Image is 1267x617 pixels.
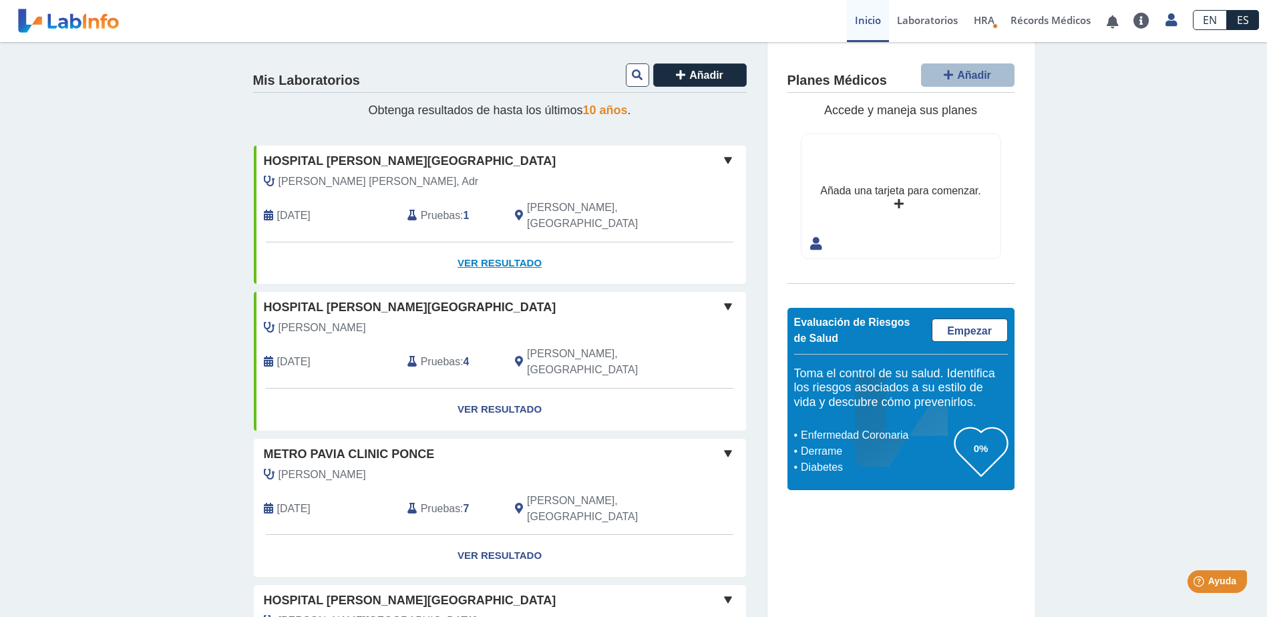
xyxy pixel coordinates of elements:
[957,69,991,81] span: Añadir
[421,501,460,517] span: Pruebas
[279,320,366,336] span: Santiago, Alejandra
[277,208,311,224] span: 2024-09-18
[1148,565,1252,602] iframe: Help widget launcher
[264,298,556,317] span: Hospital [PERSON_NAME][GEOGRAPHIC_DATA]
[932,319,1008,342] a: Empezar
[254,389,746,431] a: Ver Resultado
[264,152,556,170] span: Hospital [PERSON_NAME][GEOGRAPHIC_DATA]
[797,443,954,459] li: Derrame
[464,356,470,367] b: 4
[254,535,746,577] a: Ver Resultado
[954,440,1008,457] h3: 0%
[820,183,980,199] div: Añada una tarjeta para comenzar.
[653,63,747,87] button: Añadir
[368,104,630,117] span: Obtenga resultados de hasta los últimos .
[527,200,675,232] span: Ponce, PR
[464,503,470,514] b: 7
[264,445,435,463] span: Metro Pavia Clinic Ponce
[974,13,994,27] span: HRA
[1193,10,1227,30] a: EN
[583,104,628,117] span: 10 años
[824,104,977,117] span: Accede y maneja sus planes
[527,493,675,525] span: Ponce, PR
[797,427,954,443] li: Enfermedad Coronaria
[947,325,992,337] span: Empezar
[277,501,311,517] span: 2025-04-22
[397,200,505,232] div: :
[279,174,479,190] span: Alvarez De La Campa Laure, Adr
[277,354,311,370] span: 2024-07-12
[253,73,360,89] h4: Mis Laboratorios
[279,467,366,483] span: Martinez Aja, Jorge
[921,63,1015,87] button: Añadir
[794,367,1008,410] h5: Toma el control de su salud. Identifica los riesgos asociados a su estilo de vida y descubre cómo...
[397,346,505,378] div: :
[689,69,723,81] span: Añadir
[264,592,556,610] span: Hospital [PERSON_NAME][GEOGRAPHIC_DATA]
[464,210,470,221] b: 1
[397,493,505,525] div: :
[797,459,954,475] li: Diabetes
[794,317,910,344] span: Evaluación de Riesgos de Salud
[527,346,675,378] span: Ponce, PR
[421,354,460,370] span: Pruebas
[421,208,460,224] span: Pruebas
[254,242,746,284] a: Ver Resultado
[1227,10,1259,30] a: ES
[787,73,887,89] h4: Planes Médicos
